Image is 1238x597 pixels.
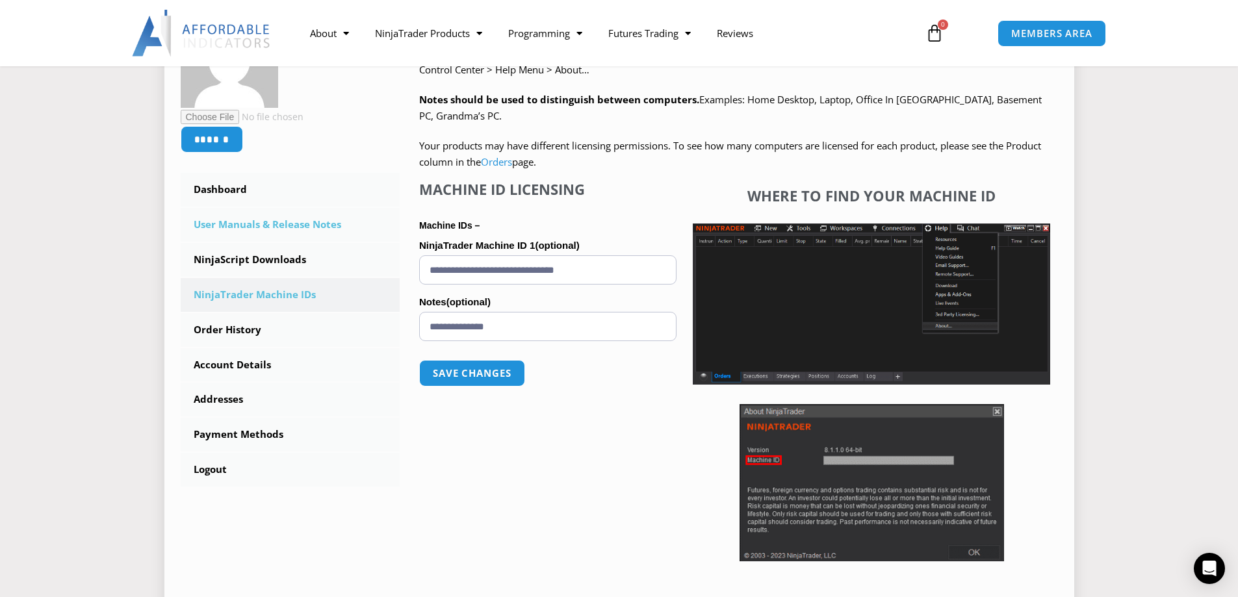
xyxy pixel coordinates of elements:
span: MEMBERS AREA [1011,29,1092,38]
img: LogoAI | Affordable Indicators – NinjaTrader [132,10,272,57]
h4: Machine ID Licensing [419,181,677,197]
a: Addresses [181,383,400,416]
a: Reviews [704,18,766,48]
img: Screenshot 2025-01-17 1155544 | Affordable Indicators – NinjaTrader [693,223,1050,385]
label: Notes [419,292,677,312]
a: Futures Trading [595,18,704,48]
span: Examples: Home Desktop, Laptop, Office In [GEOGRAPHIC_DATA], Basement PC, Grandma’s PC. [419,93,1042,123]
strong: Machine IDs – [419,220,480,231]
a: Orders [481,155,512,168]
a: Account Details [181,348,400,382]
strong: Notes should be used to distinguish between computers. [419,93,699,106]
a: NinjaTrader Machine IDs [181,278,400,312]
span: Your products may have different licensing permissions. To see how many computers are licensed fo... [419,139,1041,169]
a: About [297,18,362,48]
a: NinjaScript Downloads [181,243,400,277]
span: (optional) [535,240,579,251]
img: Screenshot 2025-01-17 114931 | Affordable Indicators – NinjaTrader [740,404,1004,561]
div: Open Intercom Messenger [1194,553,1225,584]
a: Order History [181,313,400,347]
button: Save changes [419,360,525,387]
a: Programming [495,18,595,48]
nav: Account pages [181,173,400,487]
label: NinjaTrader Machine ID 1 [419,236,677,255]
a: Payment Methods [181,418,400,451]
span: (optional) [446,296,491,307]
h4: Where to find your Machine ID [693,187,1050,204]
nav: Menu [297,18,910,48]
a: Dashboard [181,173,400,207]
a: 0 [906,14,963,52]
a: User Manuals & Release Notes [181,208,400,242]
a: NinjaTrader Products [362,18,495,48]
a: Logout [181,453,400,487]
a: MEMBERS AREA [998,20,1106,47]
span: 0 [938,19,948,30]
